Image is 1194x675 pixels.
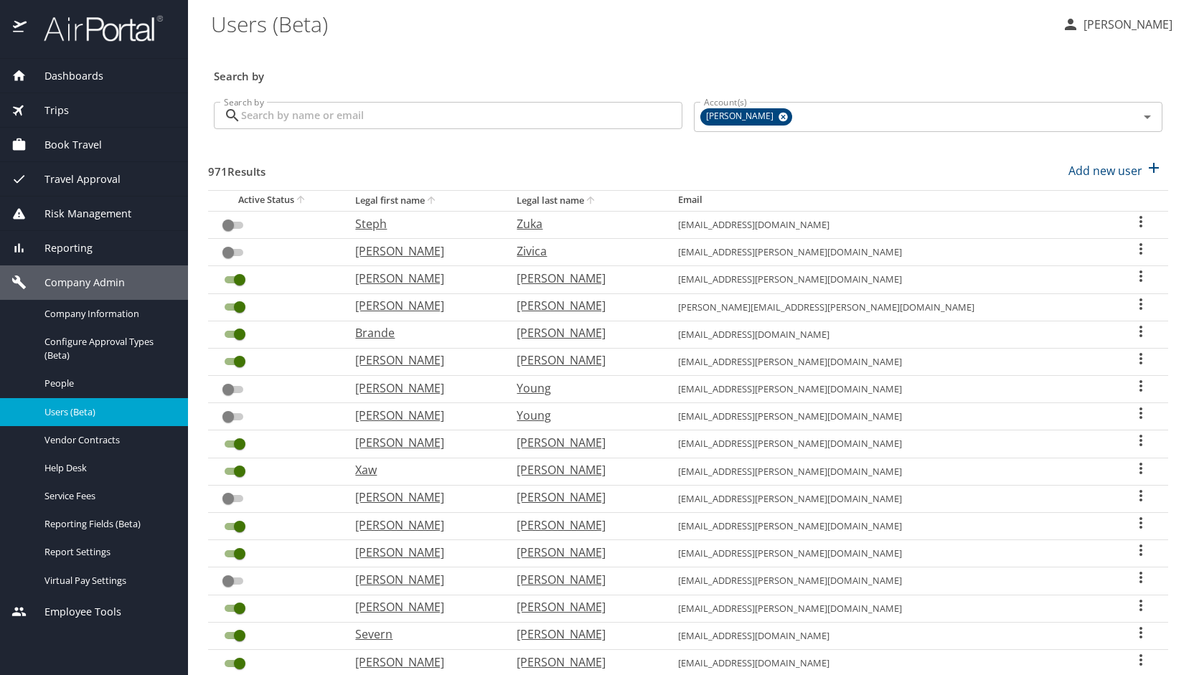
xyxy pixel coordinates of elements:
td: [EMAIL_ADDRESS][DOMAIN_NAME] [667,321,1113,348]
p: [PERSON_NAME] [355,242,488,260]
span: Risk Management [27,206,131,222]
td: [EMAIL_ADDRESS][PERSON_NAME][DOMAIN_NAME] [667,540,1113,567]
button: Open [1137,107,1157,127]
p: [PERSON_NAME] [517,488,649,506]
span: Dashboards [27,68,103,84]
span: Trips [27,103,69,118]
p: [PERSON_NAME] [355,571,488,588]
p: [PERSON_NAME] [355,379,488,397]
p: [PERSON_NAME] [355,488,488,506]
p: [PERSON_NAME] [355,434,488,451]
p: [PERSON_NAME] [355,544,488,561]
td: [EMAIL_ADDRESS][DOMAIN_NAME] [667,622,1113,649]
p: [PERSON_NAME] [1079,16,1172,33]
span: Virtual Pay Settings [44,574,171,587]
button: sort [584,194,598,208]
span: Configure Approval Types (Beta) [44,335,171,362]
span: [PERSON_NAME] [700,109,782,124]
td: [EMAIL_ADDRESS][PERSON_NAME][DOMAIN_NAME] [667,513,1113,540]
td: [EMAIL_ADDRESS][DOMAIN_NAME] [667,211,1113,238]
span: Service Fees [44,489,171,503]
td: [EMAIL_ADDRESS][PERSON_NAME][DOMAIN_NAME] [667,348,1113,375]
td: [EMAIL_ADDRESS][PERSON_NAME][DOMAIN_NAME] [667,567,1113,595]
p: [PERSON_NAME] [517,351,649,369]
button: sort [294,194,309,207]
td: [EMAIL_ADDRESS][PERSON_NAME][DOMAIN_NAME] [667,485,1113,512]
input: Search by name or email [241,102,682,129]
p: [PERSON_NAME] [517,626,649,643]
th: Active Status [208,190,344,211]
p: Brande [355,324,488,341]
h3: 971 Results [208,155,265,180]
p: Steph [355,215,488,232]
p: [PERSON_NAME] [517,461,649,478]
p: Zuka [517,215,649,232]
td: [EMAIL_ADDRESS][PERSON_NAME][DOMAIN_NAME] [667,595,1113,622]
p: [PERSON_NAME] [355,297,488,314]
div: [PERSON_NAME] [700,108,792,126]
p: [PERSON_NAME] [355,270,488,287]
p: [PERSON_NAME] [517,544,649,561]
span: Book Travel [27,137,102,153]
p: Zivica [517,242,649,260]
button: sort [425,194,439,208]
td: [EMAIL_ADDRESS][PERSON_NAME][DOMAIN_NAME] [667,430,1113,458]
span: Users (Beta) [44,405,171,419]
p: [PERSON_NAME] [517,653,649,671]
p: [PERSON_NAME] [355,351,488,369]
th: Legal last name [505,190,667,211]
td: [PERSON_NAME][EMAIL_ADDRESS][PERSON_NAME][DOMAIN_NAME] [667,293,1113,321]
p: Young [517,379,649,397]
button: Add new user [1063,155,1168,187]
td: [EMAIL_ADDRESS][PERSON_NAME][DOMAIN_NAME] [667,376,1113,403]
td: [EMAIL_ADDRESS][PERSON_NAME][DOMAIN_NAME] [667,239,1113,266]
p: [PERSON_NAME] [355,407,488,424]
p: [PERSON_NAME] [517,434,649,451]
p: [PERSON_NAME] [517,297,649,314]
span: Reporting [27,240,93,256]
td: [EMAIL_ADDRESS][PERSON_NAME][DOMAIN_NAME] [667,458,1113,485]
h1: Users (Beta) [211,1,1050,46]
p: Xaw [355,461,488,478]
span: Company Admin [27,275,125,291]
span: Report Settings [44,545,171,559]
p: Young [517,407,649,424]
span: People [44,377,171,390]
p: [PERSON_NAME] [517,324,649,341]
button: [PERSON_NAME] [1056,11,1178,37]
p: [PERSON_NAME] [517,571,649,588]
p: Severn [355,626,488,643]
h3: Search by [214,60,1162,85]
span: Reporting Fields (Beta) [44,517,171,531]
p: [PERSON_NAME] [517,516,649,534]
span: Help Desk [44,461,171,475]
img: airportal-logo.png [28,14,163,42]
span: Travel Approval [27,171,121,187]
span: Company Information [44,307,171,321]
td: [EMAIL_ADDRESS][PERSON_NAME][DOMAIN_NAME] [667,403,1113,430]
p: [PERSON_NAME] [355,598,488,615]
p: Add new user [1068,162,1142,179]
span: Employee Tools [27,604,121,620]
span: Vendor Contracts [44,433,171,447]
th: Email [667,190,1113,211]
p: [PERSON_NAME] [517,270,649,287]
p: [PERSON_NAME] [355,653,488,671]
th: Legal first name [344,190,505,211]
p: [PERSON_NAME] [355,516,488,534]
td: [EMAIL_ADDRESS][PERSON_NAME][DOMAIN_NAME] [667,266,1113,293]
p: [PERSON_NAME] [517,598,649,615]
img: icon-airportal.png [13,14,28,42]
